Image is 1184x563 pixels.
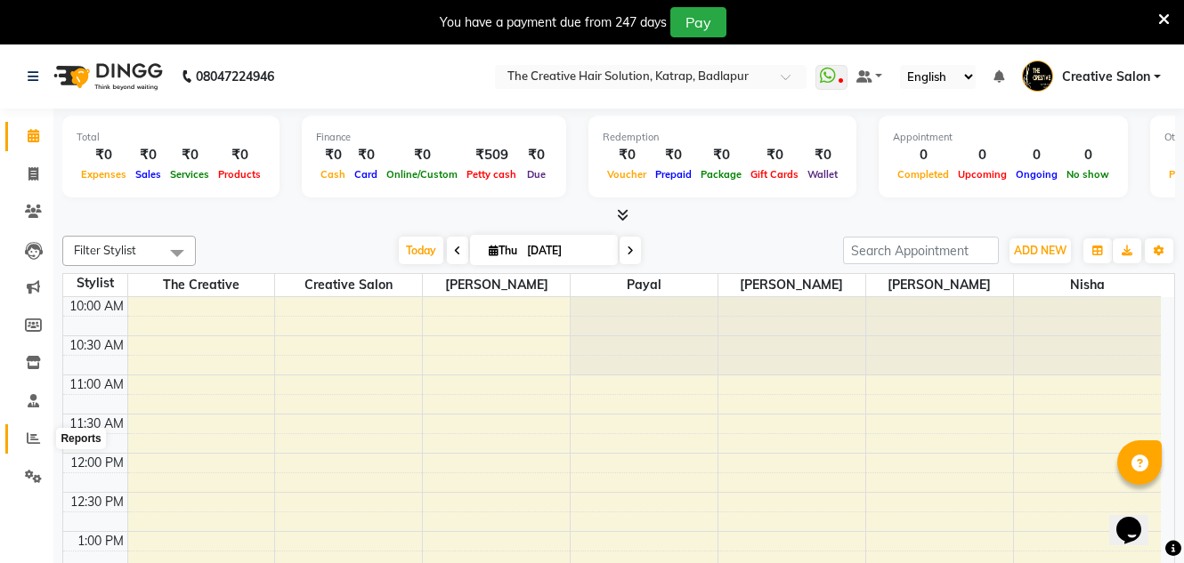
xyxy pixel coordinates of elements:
div: ₹0 [803,145,842,165]
div: ₹0 [77,145,131,165]
span: Online/Custom [382,168,462,181]
span: Creative Salon [275,274,422,296]
div: 0 [1011,145,1062,165]
div: ₹0 [131,145,166,165]
div: Appointment [893,130,1114,145]
span: Wallet [803,168,842,181]
div: ₹0 [651,145,696,165]
span: the creative [128,274,275,296]
div: 11:00 AM [66,375,127,394]
button: Pay [670,7,726,37]
div: ₹0 [166,145,214,165]
div: ₹0 [603,145,651,165]
div: 12:00 PM [67,454,127,472]
span: Cash [316,168,350,181]
div: You have a payment due from 247 days [440,13,667,32]
span: Voucher [603,168,651,181]
iframe: chat widget [1109,492,1166,545]
span: [PERSON_NAME] [718,274,865,296]
span: Filter Stylist [74,243,136,257]
span: Payal [571,274,718,296]
span: Gift Cards [746,168,803,181]
div: ₹0 [746,145,803,165]
input: Search Appointment [843,237,999,264]
span: Prepaid [651,168,696,181]
span: Due [523,168,550,181]
div: 0 [953,145,1011,165]
div: 12:30 PM [67,493,127,511]
span: Expenses [77,168,131,181]
div: Stylist [63,274,127,293]
span: [PERSON_NAME] [423,274,570,296]
div: ₹509 [462,145,521,165]
div: Finance [316,130,552,145]
div: Redemption [603,130,842,145]
div: 0 [1062,145,1114,165]
span: Thu [484,244,522,257]
div: ₹0 [521,145,552,165]
span: Sales [131,168,166,181]
span: Petty cash [462,168,521,181]
div: Reports [56,428,105,449]
span: Products [214,168,265,181]
span: [PERSON_NAME] [866,274,1013,296]
div: 10:30 AM [66,336,127,355]
div: ₹0 [316,145,350,165]
input: 2025-09-04 [522,237,611,264]
div: 11:30 AM [66,414,127,433]
div: ₹0 [214,145,265,165]
span: Creative Salon [1062,68,1150,86]
div: ₹0 [382,145,462,165]
span: ADD NEW [1014,244,1066,257]
div: 10:00 AM [66,297,127,316]
span: Completed [893,168,953,181]
div: Total [77,130,265,145]
b: 08047224946 [196,52,274,101]
span: Package [696,168,746,181]
span: Upcoming [953,168,1011,181]
button: ADD NEW [1010,238,1071,263]
span: Card [350,168,382,181]
div: ₹0 [696,145,746,165]
img: Creative Salon [1022,60,1053,92]
span: Services [166,168,214,181]
img: logo [45,52,167,101]
span: Nisha [1014,274,1161,296]
div: ₹0 [350,145,382,165]
div: 1:00 PM [74,532,127,551]
span: Ongoing [1011,168,1062,181]
span: No show [1062,168,1114,181]
div: 0 [893,145,953,165]
span: Today [399,237,443,264]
